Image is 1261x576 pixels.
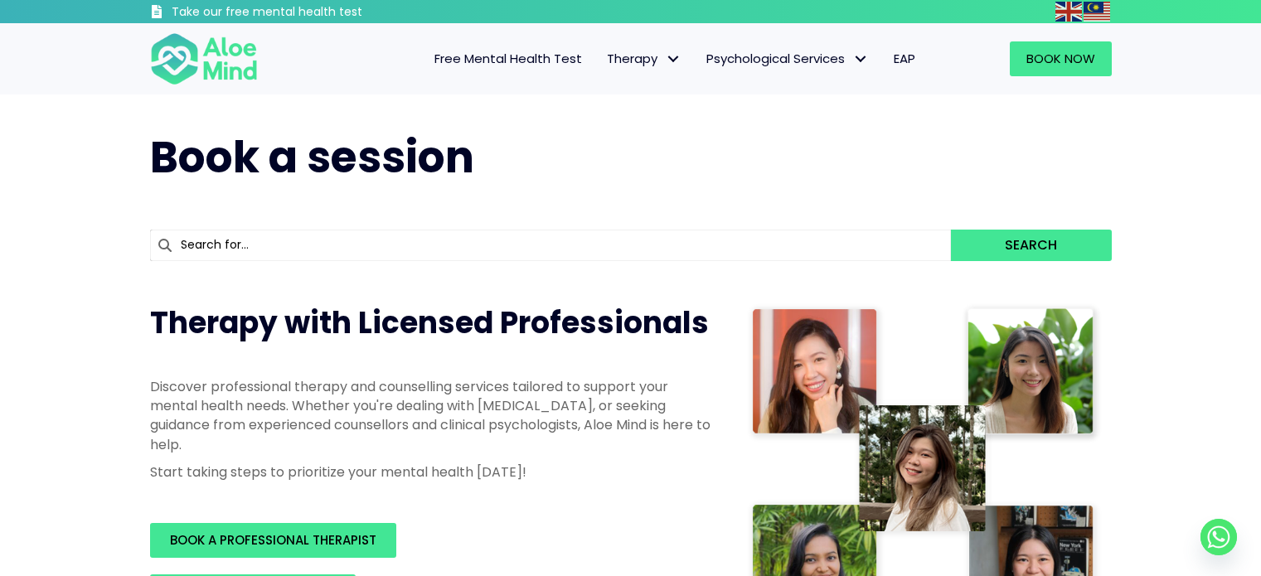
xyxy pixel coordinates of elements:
span: Psychological Services [706,50,869,67]
input: Search for... [150,230,952,261]
a: Book Now [1010,41,1112,76]
span: Therapy with Licensed Professionals [150,302,709,344]
p: Discover professional therapy and counselling services tailored to support your mental health nee... [150,377,714,454]
a: Free Mental Health Test [422,41,594,76]
a: EAP [881,41,928,76]
a: Psychological ServicesPsychological Services: submenu [694,41,881,76]
a: Malay [1084,2,1112,21]
nav: Menu [279,41,928,76]
span: BOOK A PROFESSIONAL THERAPIST [170,531,376,549]
a: Whatsapp [1200,519,1237,555]
button: Search [951,230,1111,261]
img: Aloe mind Logo [150,31,258,86]
span: Free Mental Health Test [434,50,582,67]
a: TherapyTherapy: submenu [594,41,694,76]
a: BOOK A PROFESSIONAL THERAPIST [150,523,396,558]
span: Psychological Services: submenu [849,47,873,71]
a: Take our free mental health test [150,4,451,23]
span: Therapy [607,50,681,67]
p: Start taking steps to prioritize your mental health [DATE]! [150,462,714,482]
span: EAP [894,50,915,67]
img: en [1055,2,1082,22]
span: Book Now [1026,50,1095,67]
span: Therapy: submenu [662,47,686,71]
img: ms [1084,2,1110,22]
h3: Take our free mental health test [172,4,451,21]
span: Book a session [150,127,474,187]
a: English [1055,2,1084,21]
